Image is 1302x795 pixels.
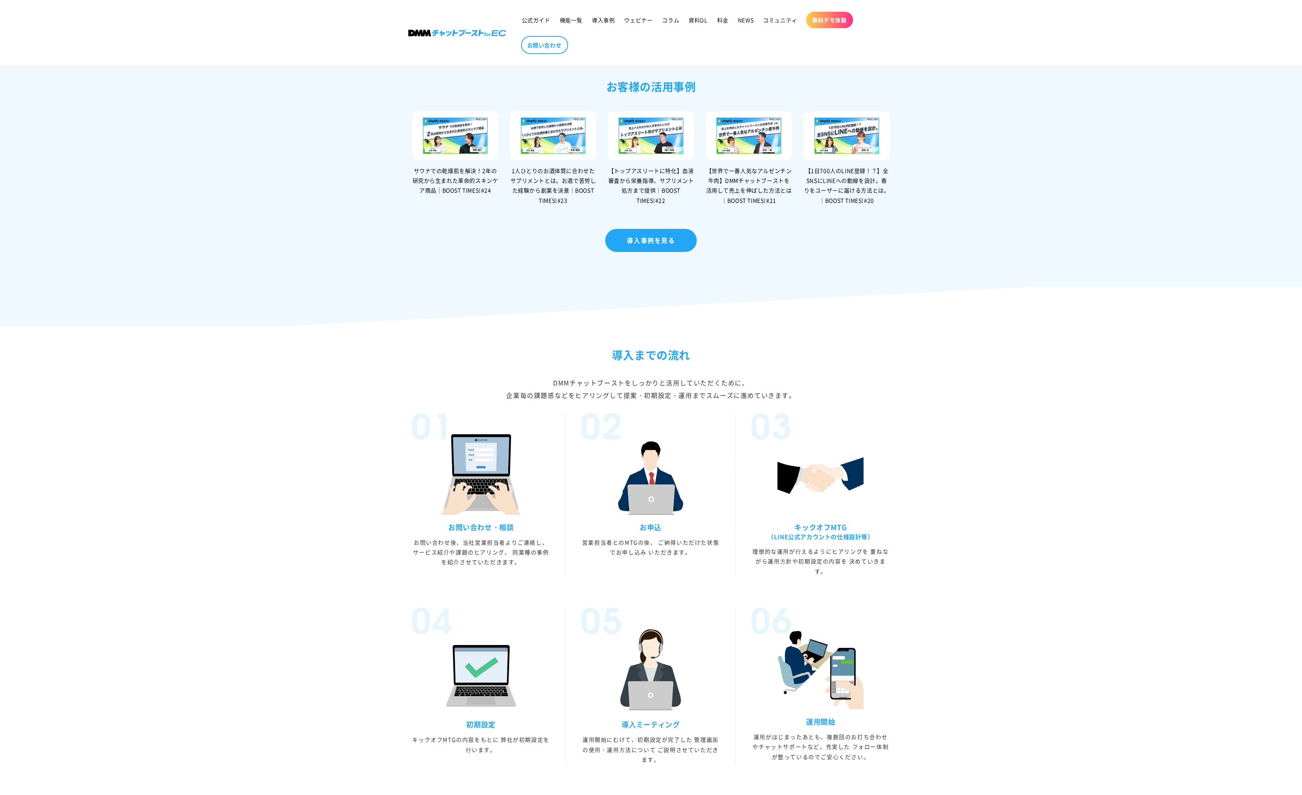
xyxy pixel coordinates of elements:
h2: 導入までの流れ [408,346,894,365]
img: 株式会社DMM Boost [408,30,506,36]
h3: キックオフMTG [752,523,890,541]
img: お申込 [608,429,694,515]
h3: お問い合わせ・相談 [412,523,550,532]
img: キックオフMTG<br><small>（LINE公式アカウントの仕様設計等）</small> [777,429,864,515]
h2: お客様の活用事例 [408,77,894,96]
p: 営業担当者とのMTGの後、 ご納得いただけた状態でお申し込み いただきます。 [582,538,719,557]
a: 機能一覧 [555,12,587,28]
h3: お申込 [582,523,719,532]
a: 公式ガイド [517,12,555,28]
img: 【世界で一番人気なアルゼンチン牛肉】DMMチャットブーストを活用して売上を伸ばした方法とは｜BOOST TIMES!#21 [706,112,792,160]
span: 無料デモ体験 [812,16,847,23]
a: ウェビナー [619,12,657,28]
h3: 初期設定 [412,720,550,729]
a: 無料デモ体験 [806,12,853,28]
img: 初期設定 [438,623,524,712]
span: コミュニティ [763,16,797,23]
h3: 運⽤開始 [752,717,890,726]
span: 導入事例 [592,16,615,23]
a: お問い合わせ [521,36,568,54]
a: 料金 [712,12,733,28]
img: 1人ひとりのお酒体質に合わせたサプリメントとは。お酒で苦労した経験から創業を決意｜BOOST TIMES!#23 [510,112,596,160]
a: サウナでの乾燥肌を解決！2年の研究から生まれた革命的スキンケア商品｜BOOST TIMES!#24 サウナでの乾燥肌を解決！2年の研究から生まれた革命的スキンケア商品｜BOOST TIMES!#24 [412,112,498,195]
a: 導入事例 [587,12,619,28]
a: コミュニティ [758,12,802,28]
a: 1人ひとりのお酒体質に合わせたサプリメントとは。お酒で苦労した経験から創業を決意｜BOOST TIMES!#23 1人ひとりのお酒体質に合わせたサプリメントとは。お酒で苦労した経験から創業を決意... [510,112,596,205]
img: 【トップアスリートに特化】血液審査から栄養指導、サプリメント処方まで提供｜BOOST TIMES!#22 [608,112,694,160]
p: 運⽤開始にむけて、初期設定が完了した 管理画⾯の使⽤・運⽤⽅法について ご説明させていただきます。 [582,735,719,764]
img: 導⼊ミーティング [608,623,694,712]
img: 運⽤開始 [777,623,864,709]
div: サウナでの乾燥肌を解決！2年の研究から生まれた革命的スキンケア商品｜BOOST TIMES!#24 [412,166,498,196]
img: 【1日700人のLINE登録！？】全SNSにLINEへの動線を設計。香りをユーザーに届ける方法とは。｜BOOST TIMES!#20 [804,112,890,160]
span: 公式ガイド [522,16,550,23]
div: 1人ひとりのお酒体質に合わせたサプリメントとは。お酒で苦労した経験から創業を決意｜BOOST TIMES!#23 [510,166,596,205]
div: DMMチャットブーストをしっかりと活⽤していただくために、 企業毎の課題感などをヒアリングして提案・初期設定・運⽤までスムーズに進めていきます。 [408,376,894,401]
p: キックオフMTGの内容をもとに 弊社が初期設定を⾏います。 [412,735,550,754]
span: ウェビナー [624,16,653,23]
small: （LINE公式アカウントの仕様設計等） [768,532,873,541]
a: 【1日700人のLINE登録！？】全SNSにLINEへの動線を設計。香りをユーザーに届ける方法とは。｜BOOST TIMES!#20 【1日700人のLINE登録！？】全SNSにLINEへの動線... [804,112,890,205]
span: コラム [662,16,679,23]
span: 機能一覧 [560,16,582,23]
span: 料金 [717,16,729,23]
div: 【1日700人のLINE登録！？】全SNSにLINEへの動線を設計。香りをユーザーに届ける方法とは。｜BOOST TIMES!#20 [804,166,890,205]
div: 【世界で一番人気なアルゼンチン牛肉】DMMチャットブーストを活用して売上を伸ばした方法とは｜BOOST TIMES!#21 [706,166,792,205]
span: お問い合わせ [527,41,562,49]
a: 【トップアスリートに特化】血液審査から栄養指導、サプリメント処方まで提供｜BOOST TIMES!#22 【トップアスリートに特化】血液審査から栄養指導、サプリメント処方まで提供｜BOOST T... [608,112,694,205]
a: 資料DL [684,12,712,28]
a: NEWS [733,12,758,28]
p: 運⽤がはじまったあとも、複数回のお打ち合わせやチャットサポートなど、充実した フォロー体制が整っているのでご安⼼ください。 [752,732,890,762]
img: お問い合わせ・相談 [438,429,524,515]
h3: 導⼊ミーティング [582,720,719,729]
p: お問い合わせ後、当社営業担当者よりご連絡し、サービス紹介や課題のヒアリング、 同業種の事例を紹介させていただきます。 [412,538,550,567]
p: 理想的な運⽤が⾏えるようにヒアリングを 重ねながら運⽤⽅針や初期設定の内容を 決めていきます。 [752,547,890,576]
span: NEWS [738,16,754,23]
img: サウナでの乾燥肌を解決！2年の研究から生まれた革命的スキンケア商品｜BOOST TIMES!#24 [412,112,498,160]
span: 資料DL [689,16,707,23]
a: コラム [657,12,684,28]
a: 【世界で一番人気なアルゼンチン牛肉】DMMチャットブーストを活用して売上を伸ばした方法とは｜BOOST TIMES!#21 【世界で一番人気なアルゼンチン牛肉】DMMチャットブーストを活用して売... [706,112,792,205]
a: 導入事例を見る [605,229,696,252]
div: 【トップアスリートに特化】血液審査から栄養指導、サプリメント処方まで提供｜BOOST TIMES!#22 [608,166,694,205]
